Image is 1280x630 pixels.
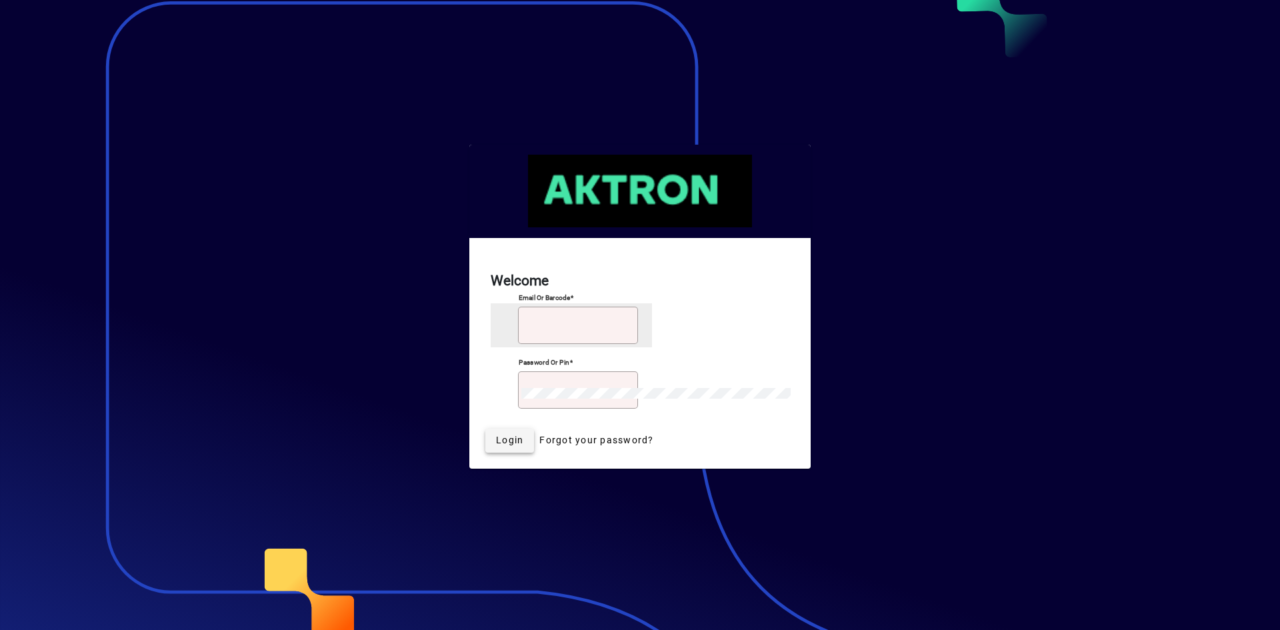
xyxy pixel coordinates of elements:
button: Login [485,429,534,453]
a: Forgot your password? [534,429,659,453]
mat-label: Password or Pin [519,358,569,366]
mat-label: Email or Barcode [519,293,570,301]
span: Forgot your password? [539,433,653,447]
span: Login [496,433,523,447]
h2: Welcome [491,271,789,292]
